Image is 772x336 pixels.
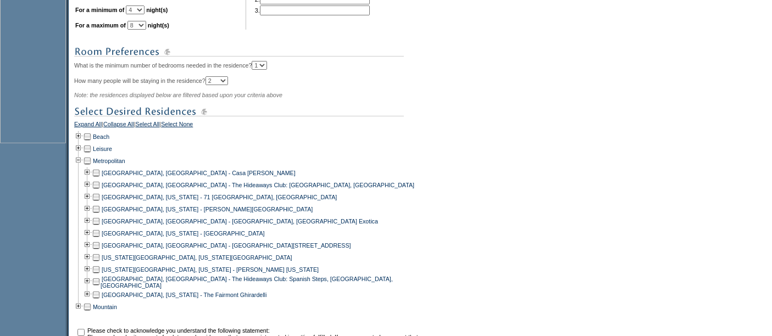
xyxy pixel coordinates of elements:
b: For a minimum of [75,7,124,13]
a: Leisure [93,145,112,152]
a: [GEOGRAPHIC_DATA], [US_STATE] - 71 [GEOGRAPHIC_DATA], [GEOGRAPHIC_DATA] [102,194,337,200]
a: [GEOGRAPHIC_DATA], [GEOGRAPHIC_DATA] - The Hideaways Club: Spanish Steps, [GEOGRAPHIC_DATA], [GEO... [101,276,393,289]
b: night(s) [146,7,168,13]
a: Beach [93,133,109,140]
a: [GEOGRAPHIC_DATA], [US_STATE] - The Fairmont Ghirardelli [102,292,266,298]
b: night(s) [148,22,169,29]
a: Expand All [74,121,102,131]
a: Mountain [93,304,117,310]
a: Select None [161,121,193,131]
a: [US_STATE][GEOGRAPHIC_DATA], [US_STATE] - [PERSON_NAME] [US_STATE] [102,266,319,273]
a: Select All [136,121,160,131]
a: [US_STATE][GEOGRAPHIC_DATA], [US_STATE][GEOGRAPHIC_DATA] [102,254,292,261]
td: 3. [255,5,370,15]
a: [GEOGRAPHIC_DATA], [US_STATE] - [PERSON_NAME][GEOGRAPHIC_DATA] [102,206,313,212]
img: subTtlRoomPreferences.gif [74,45,404,59]
a: [GEOGRAPHIC_DATA], [GEOGRAPHIC_DATA] - [GEOGRAPHIC_DATA][STREET_ADDRESS] [102,242,351,249]
b: For a maximum of [75,22,126,29]
a: [GEOGRAPHIC_DATA], [GEOGRAPHIC_DATA] - The Hideaways Club: [GEOGRAPHIC_DATA], [GEOGRAPHIC_DATA] [102,182,414,188]
a: [GEOGRAPHIC_DATA], [GEOGRAPHIC_DATA] - Casa [PERSON_NAME] [102,170,296,176]
a: Collapse All [103,121,134,131]
div: | | | [74,121,423,131]
a: Metropolitan [93,158,125,164]
span: Note: the residences displayed below are filtered based upon your criteria above [74,92,282,98]
a: [GEOGRAPHIC_DATA], [US_STATE] - [GEOGRAPHIC_DATA] [102,230,265,237]
a: [GEOGRAPHIC_DATA], [GEOGRAPHIC_DATA] - [GEOGRAPHIC_DATA], [GEOGRAPHIC_DATA] Exotica [102,218,378,225]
